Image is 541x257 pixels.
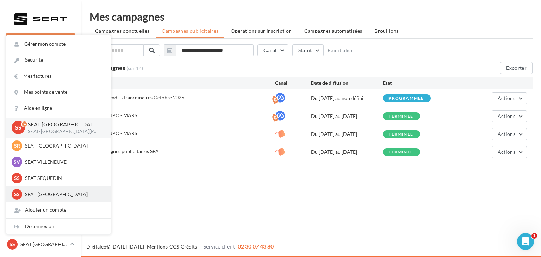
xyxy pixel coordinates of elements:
a: Mes points de vente [6,84,111,100]
span: © [DATE]-[DATE] - - - [86,244,274,250]
span: Actions [498,131,515,137]
button: Canal [257,44,288,56]
div: Du [DATE] au non défini [311,95,383,102]
div: terminée [388,114,413,119]
div: Nom [95,80,275,87]
p: SEAT [GEOGRAPHIC_DATA][PERSON_NAME] [20,241,67,248]
button: Nouvelle campagne [6,33,75,45]
span: Actions [498,113,515,119]
a: Visibilité en ligne [4,106,77,121]
button: Notifications [4,53,74,68]
p: SEAT [GEOGRAPHIC_DATA] [25,142,102,149]
div: Date de diffusion [311,80,383,87]
span: SS [10,241,15,248]
button: Statut [292,44,324,56]
p: SEAT [GEOGRAPHIC_DATA][PERSON_NAME] [28,120,100,128]
span: 1 [531,233,537,239]
div: Du [DATE] au [DATE] [311,149,383,156]
a: Mes factures [6,68,111,84]
span: Brouillons [374,28,399,34]
p: SEAT SEQUEDIN [25,175,102,182]
a: Boîte de réception [4,88,77,103]
p: SEAT [GEOGRAPHIC_DATA] [25,191,102,198]
span: 02 30 07 43 80 [238,243,274,250]
span: SS [15,124,21,132]
a: Opérations [4,70,77,85]
span: SEAT - JPO - MARS [95,130,137,136]
button: Actions [492,128,527,140]
span: Service client [203,243,235,250]
span: Actions [498,95,515,101]
p: SEAT VILLENEUVE [25,158,102,165]
a: Digitaleo [86,244,106,250]
button: Exporter [500,62,533,74]
div: Déconnexion [6,219,111,234]
span: SEAT - JPO - MARS [95,112,137,118]
span: Campagnes automatisées [304,28,362,34]
div: programmée [388,96,424,101]
a: Crédits [181,244,197,250]
a: Sécurité [6,52,111,68]
span: (sur 14) [126,65,143,71]
div: Du [DATE] au [DATE] [311,131,383,138]
a: Contacts [4,141,77,156]
a: Gérer mon compte [6,36,111,52]
span: Week-end Extraordinaires Octobre 2025 [95,94,184,100]
a: Aide en ligne [6,100,111,116]
span: SS [14,175,20,182]
a: CGS [169,244,179,250]
a: Mentions [147,244,168,250]
button: Actions [492,110,527,122]
div: État [383,80,455,87]
a: SS SEAT [GEOGRAPHIC_DATA][PERSON_NAME] [6,238,75,251]
button: Actions [492,92,527,104]
span: SR [14,142,20,149]
div: terminée [388,132,413,137]
div: Ajouter un compte [6,202,111,218]
div: Canal [275,80,311,87]
a: Calendrier [4,176,77,191]
span: SV [14,158,20,165]
div: Du [DATE] au [DATE] [311,113,383,120]
a: Campagnes [4,124,77,138]
span: Actions [498,149,515,155]
button: Réinitialiser [328,48,356,53]
div: terminée [388,150,413,155]
div: Mes campagnes [89,11,533,22]
p: SEAT-[GEOGRAPHIC_DATA][PERSON_NAME] [28,128,100,135]
button: Actions [492,146,527,158]
iframe: Intercom live chat [517,233,534,250]
span: Operations sur inscription [231,28,292,34]
span: Campagnes publicitaires SEAT [95,148,161,154]
span: SS [14,191,20,198]
a: Campagnes DataOnDemand [4,217,77,238]
a: PLV et print personnalisable [4,193,77,214]
a: Médiathèque [4,158,77,173]
span: Campagnes ponctuelles [95,28,149,34]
